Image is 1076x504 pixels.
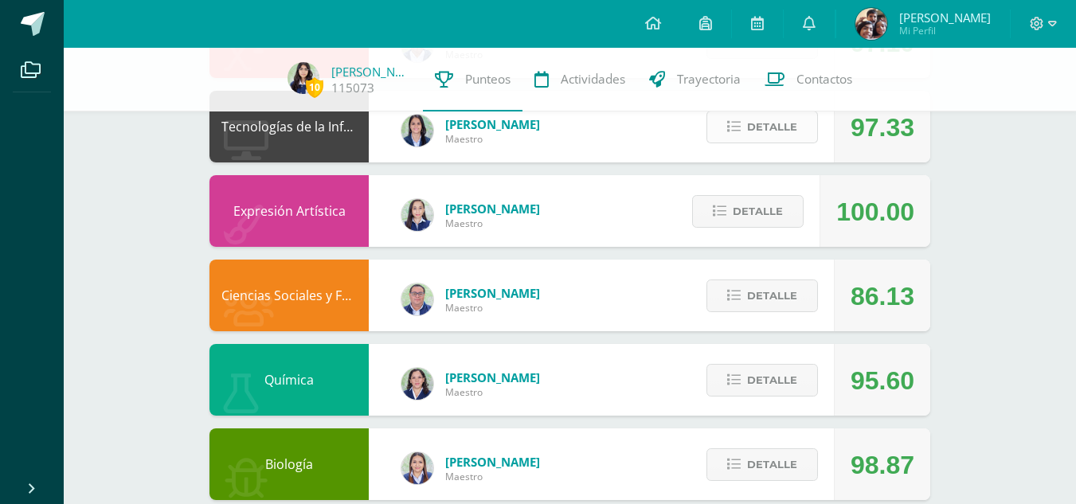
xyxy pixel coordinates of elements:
[209,428,369,500] div: Biología
[445,217,540,230] span: Maestro
[445,369,540,385] span: [PERSON_NAME]
[445,116,540,132] span: [PERSON_NAME]
[706,448,818,481] button: Detalle
[445,201,540,217] span: [PERSON_NAME]
[747,450,797,479] span: Detalle
[445,470,540,483] span: Maestro
[306,77,323,97] span: 10
[465,71,511,88] span: Punteos
[209,344,369,416] div: Química
[331,64,411,80] a: [PERSON_NAME]
[401,452,433,484] img: 85526fe70f0a80e44f2028c9f5c8a54d.png
[423,48,522,111] a: Punteos
[836,176,914,248] div: 100.00
[747,281,797,311] span: Detalle
[677,71,741,88] span: Trayectoria
[753,48,864,111] a: Contactos
[401,283,433,315] img: c1c1b07ef08c5b34f56a5eb7b3c08b85.png
[445,454,540,470] span: [PERSON_NAME]
[209,260,369,331] div: Ciencias Sociales y Formación Ciudadana 5
[747,112,797,142] span: Detalle
[522,48,637,111] a: Actividades
[445,285,540,301] span: [PERSON_NAME]
[796,71,852,88] span: Contactos
[401,115,433,147] img: 7489ccb779e23ff9f2c3e89c21f82ed0.png
[851,92,914,163] div: 97.33
[692,195,804,228] button: Detalle
[209,91,369,162] div: Tecnologías de la Información y la Comunicación 5
[637,48,753,111] a: Trayectoria
[209,175,369,247] div: Expresión Artística
[899,10,991,25] span: [PERSON_NAME]
[706,364,818,397] button: Detalle
[851,345,914,416] div: 95.60
[288,62,319,94] img: e5a42cafc3a5b075ec1b848260f86554.png
[706,279,818,312] button: Detalle
[899,24,991,37] span: Mi Perfil
[851,260,914,332] div: 86.13
[401,368,433,400] img: 34baededec4b5a5d684641d5d0f97b48.png
[733,197,783,226] span: Detalle
[331,80,374,96] a: 115073
[851,429,914,501] div: 98.87
[747,365,797,395] span: Detalle
[445,301,540,315] span: Maestro
[706,111,818,143] button: Detalle
[445,385,540,399] span: Maestro
[855,8,887,40] img: 2888544038d106339d2fbd494f6dd41f.png
[401,199,433,231] img: 360951c6672e02766e5b7d72674f168c.png
[561,71,625,88] span: Actividades
[445,132,540,146] span: Maestro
